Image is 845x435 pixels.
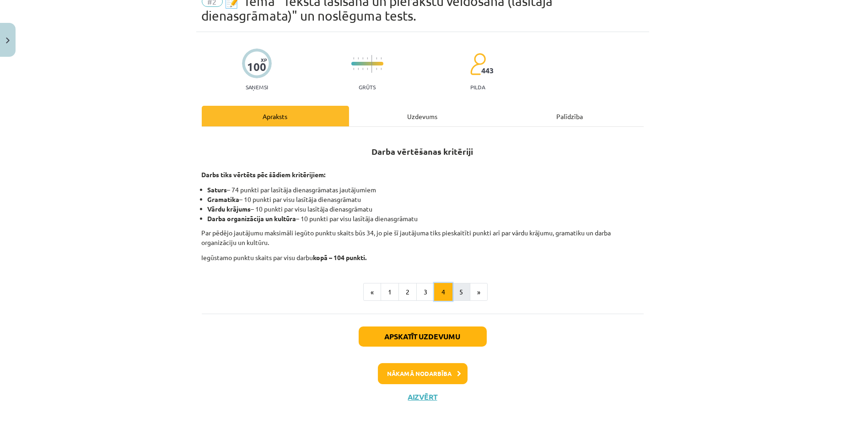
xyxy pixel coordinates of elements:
[378,363,468,384] button: Nākamā nodarbība
[208,214,296,223] strong: Darba organizācija un kultūra
[470,53,486,76] img: students-c634bb4e5e11cddfef0936a35e636f08e4e9abd3cc4e673bd6f9a4125e45ecb1.svg
[202,170,326,179] strong: Darbs tiks vērtēts pēc šādiem kritērijiem:
[208,185,644,195] li: – 74 punkti par lasītāja dienasgrāmatas jautājumiem
[381,57,382,60] img: icon-short-line-57e1e144782c952c97e751825c79c345078a6d821885a25fce030b3d8c18986b.svg
[6,38,10,43] img: icon-close-lesson-0947bae3869378f0d4975bcd49f059093ad1ed9edebbc8119c70593378902aed.svg
[381,283,399,301] button: 1
[208,195,644,204] li: – 10 punkti par visu lasītāja dienasgrāmatu
[367,68,368,70] img: icon-short-line-57e1e144782c952c97e751825c79c345078a6d821885a25fce030b3d8c18986b.svg
[353,57,354,60] img: icon-short-line-57e1e144782c952c97e751825c79c345078a6d821885a25fce030b3d8c18986b.svg
[242,84,272,90] p: Saņemsi
[349,106,496,126] div: Uzdevums
[208,205,251,213] strong: Vārdu krājums
[363,283,381,301] button: «
[405,392,440,402] button: Aizvērt
[372,146,474,157] strong: Darba vērtēšanas kritēriji
[367,57,368,60] img: icon-short-line-57e1e144782c952c97e751825c79c345078a6d821885a25fce030b3d8c18986b.svg
[247,60,266,73] div: 100
[202,283,644,301] nav: Page navigation example
[496,106,644,126] div: Palīdzība
[470,84,485,90] p: pilda
[376,68,377,70] img: icon-short-line-57e1e144782c952c97e751825c79c345078a6d821885a25fce030b3d8c18986b.svg
[202,106,349,126] div: Apraksts
[359,326,487,347] button: Apskatīt uzdevumu
[208,214,644,223] li: – 10 punkti par visu lasītāja dienasgrāmatu
[313,253,367,261] strong: kopā – 104 punkti.
[452,283,470,301] button: 5
[371,55,372,73] img: icon-long-line-d9ea69661e0d244f92f715978eff75569469978d946b2353a9bb055b3ed8787d.svg
[416,283,435,301] button: 3
[434,283,452,301] button: 4
[481,66,494,75] span: 443
[362,68,363,70] img: icon-short-line-57e1e144782c952c97e751825c79c345078a6d821885a25fce030b3d8c18986b.svg
[470,283,488,301] button: »
[362,57,363,60] img: icon-short-line-57e1e144782c952c97e751825c79c345078a6d821885a25fce030b3d8c18986b.svg
[381,68,382,70] img: icon-short-line-57e1e144782c952c97e751825c79c345078a6d821885a25fce030b3d8c18986b.svg
[359,84,376,90] p: Grūts
[376,57,377,60] img: icon-short-line-57e1e144782c952c97e751825c79c345078a6d821885a25fce030b3d8c18986b.svg
[208,185,227,194] strong: Saturs
[398,283,417,301] button: 2
[358,68,359,70] img: icon-short-line-57e1e144782c952c97e751825c79c345078a6d821885a25fce030b3d8c18986b.svg
[358,57,359,60] img: icon-short-line-57e1e144782c952c97e751825c79c345078a6d821885a25fce030b3d8c18986b.svg
[202,228,644,247] p: Par pēdējo jautājumu maksimāli iegūto punktu skaits būs 34, jo pie šī jautājuma tiks pieskaitīti ...
[202,253,644,262] p: Iegūstamo punktu skaits par visu darbu
[261,57,267,62] span: XP
[208,195,240,203] strong: Gramatika
[353,68,354,70] img: icon-short-line-57e1e144782c952c97e751825c79c345078a6d821885a25fce030b3d8c18986b.svg
[208,204,644,214] li: – 10 punkti par visu lasītāja dienasgrāmatu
